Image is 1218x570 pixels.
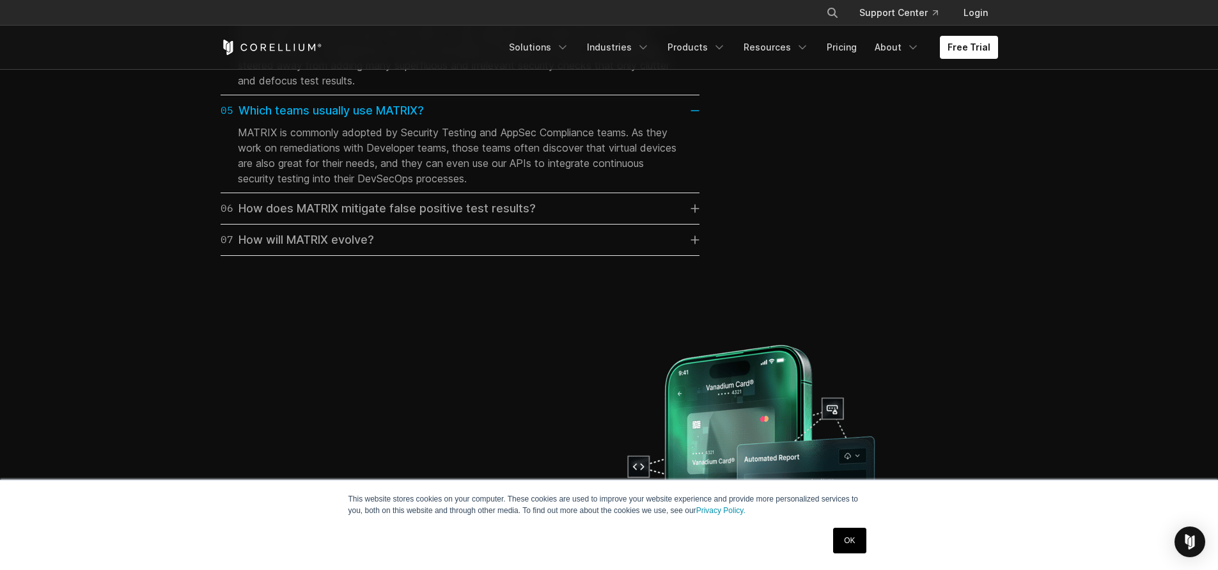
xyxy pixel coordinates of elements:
[238,125,682,186] p: MATRIX is commonly adopted by Security Testing and AppSec Compliance teams. As they work on remed...
[348,493,870,516] p: This website stores cookies on your computer. These cookies are used to improve your website expe...
[221,231,233,249] span: 07
[221,102,424,120] div: Which teams usually use MATRIX?
[221,477,597,501] h2: Learn more about MATRIX
[221,231,374,249] div: How will MATRIX evolve?
[953,1,998,24] a: Login
[867,36,927,59] a: About
[940,36,998,59] a: Free Trial
[221,200,536,218] div: How does MATRIX mitigate false positive test results?
[696,506,746,515] a: Privacy Policy.
[660,36,733,59] a: Products
[849,1,948,24] a: Support Center
[221,102,233,120] span: 05
[501,36,577,59] a: Solutions
[501,36,998,59] div: Navigation Menu
[579,36,657,59] a: Industries
[821,1,844,24] button: Search
[221,40,322,55] a: Corellium Home
[221,200,233,218] span: 06
[221,200,699,218] a: 06How does MATRIX mitigate false positive test results?
[811,1,998,24] div: Navigation Menu
[819,36,864,59] a: Pricing
[221,231,699,249] a: 07How will MATRIX evolve?
[1175,526,1205,557] div: Open Intercom Messenger
[833,528,866,553] a: OK
[736,36,816,59] a: Resources
[221,102,699,120] a: 05Which teams usually use MATRIX?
